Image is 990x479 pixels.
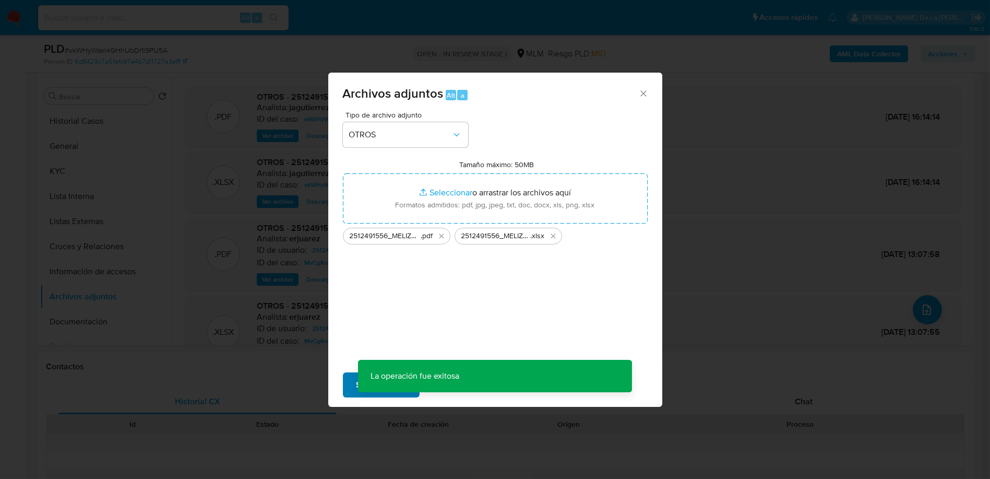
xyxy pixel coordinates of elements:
[356,373,406,396] span: Subir archivo
[350,231,421,241] span: 2512491556_MELIZA [PERSON_NAME] ESTUDILLO_SEP2025
[343,122,468,147] button: OTROS
[547,230,559,242] button: Eliminar 2512491556_MELIZA ANAHI CANO ESTUDILLO_SEP2025_AT.xlsx
[447,90,455,100] span: Alt
[435,230,448,242] button: Eliminar 2512491556_MELIZA ANAHI CANO ESTUDILLO_SEP2025 .pdf
[459,160,534,169] label: Tamaño máximo: 50MB
[461,90,464,100] span: a
[343,84,444,102] span: Archivos adjuntos
[638,88,648,98] button: Cerrar
[343,224,648,244] ul: Archivos seleccionados
[421,231,433,241] span: .pdf
[345,111,471,119] span: Tipo de archivo adjunto
[437,373,471,396] span: Cancelar
[461,231,531,241] span: 2512491556_MELIZA [PERSON_NAME] ESTUDILLO_SEP2025_AT
[531,231,545,241] span: .xlsx
[343,372,420,398] button: Subir archivo
[349,130,451,140] span: OTROS
[358,360,472,392] p: La operación fue exitosa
